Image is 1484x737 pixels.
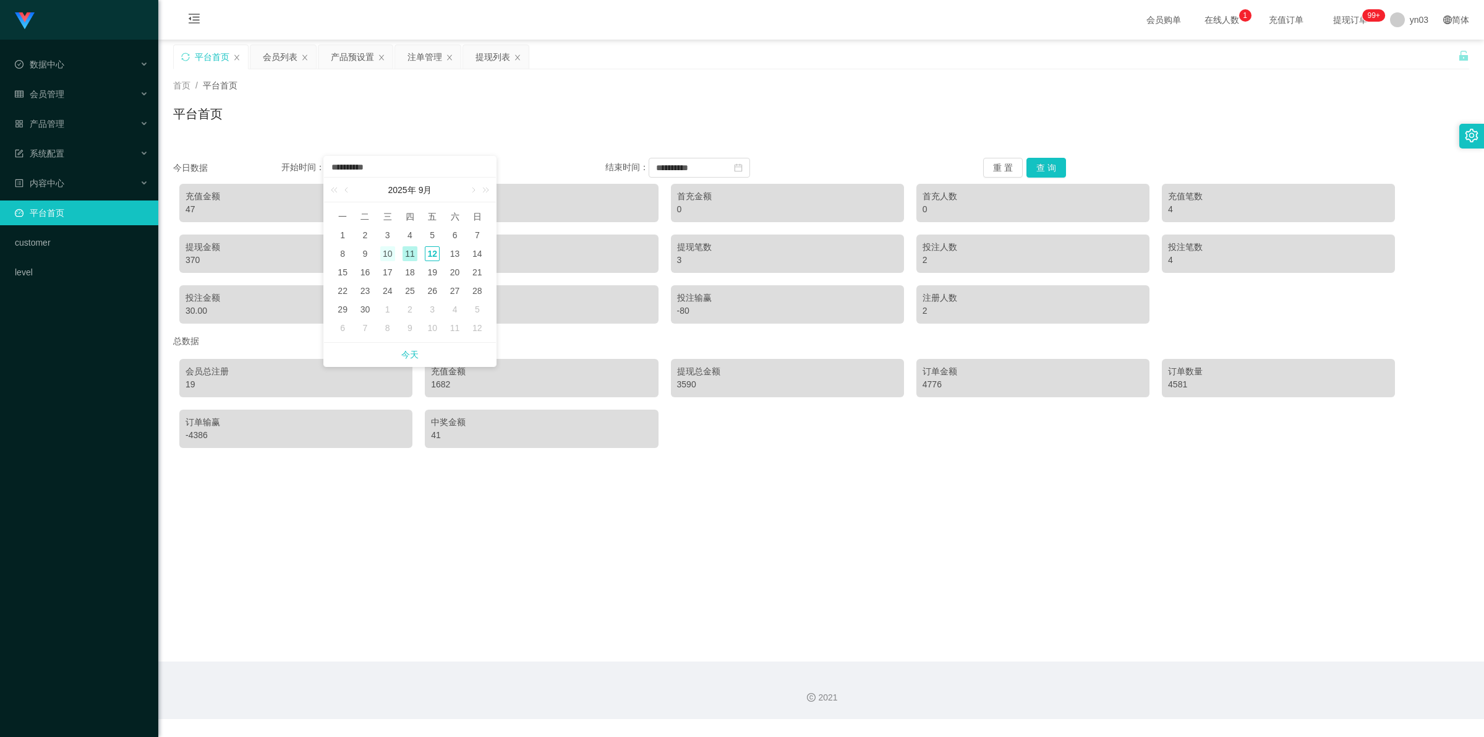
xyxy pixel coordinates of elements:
[443,319,466,337] td: 2025年10月11日
[15,60,23,69] i: 图标: check-circle-o
[377,300,399,319] td: 2025年10月1日
[15,260,148,285] a: level
[923,291,1143,304] div: 注册人数
[1362,9,1384,22] sup: 284
[203,80,237,90] span: 平台首页
[195,80,198,90] span: /
[380,302,395,317] div: 1
[185,190,406,203] div: 充值金额
[185,365,406,378] div: 会员总注册
[421,300,443,319] td: 2025年10月3日
[425,228,440,243] div: 5
[431,304,652,317] div: 110
[331,244,354,263] td: 2025年9月8日
[401,343,419,366] a: 今天
[387,178,417,202] a: 2025年
[475,45,510,69] div: 提现列表
[335,228,350,243] div: 1
[466,300,488,319] td: 2025年10月5日
[431,378,652,391] div: 1682
[425,283,440,298] div: 26
[185,254,406,267] div: 370
[431,241,652,254] div: 提现人数
[185,304,406,317] div: 30.00
[407,45,442,69] div: 注单管理
[181,53,190,61] i: 图标: sync
[15,149,23,158] i: 图标: form
[421,244,443,263] td: 2025年9月12日
[1168,378,1389,391] div: 4581
[331,263,354,282] td: 2025年9月15日
[357,321,372,335] div: 7
[357,302,372,317] div: 30
[173,105,223,123] h1: 平台首页
[354,300,376,319] td: 2025年9月30日
[377,319,399,337] td: 2025年10月8日
[380,321,395,335] div: 8
[342,178,353,202] a: 上个月 (翻页上键)
[425,246,440,261] div: 12
[15,119,23,128] i: 图标: appstore-o
[328,178,344,202] a: 上一年 (Control键加左方向键)
[466,211,488,222] span: 日
[421,319,443,337] td: 2025年10月10日
[1443,15,1452,24] i: 图标: global
[377,244,399,263] td: 2025年9月10日
[399,207,421,226] th: 周四
[677,365,898,378] div: 提现总金额
[399,211,421,222] span: 四
[185,203,406,216] div: 47
[377,207,399,226] th: 周三
[281,162,325,172] span: 开始时间：
[448,228,463,243] div: 6
[15,89,64,99] span: 会员管理
[403,283,417,298] div: 25
[354,263,376,282] td: 2025年9月16日
[403,246,417,261] div: 11
[331,211,354,222] span: 一
[357,265,372,280] div: 16
[354,244,376,263] td: 2025年9月9日
[331,226,354,244] td: 2025年9月1日
[335,302,350,317] div: 29
[15,179,23,187] i: 图标: profile
[431,203,652,216] div: 2
[335,321,350,335] div: 6
[677,203,898,216] div: 0
[448,302,463,317] div: 4
[380,246,395,261] div: 10
[470,246,485,261] div: 14
[354,211,376,222] span: 二
[677,190,898,203] div: 首充金额
[1168,190,1389,203] div: 充值笔数
[443,244,466,263] td: 2025年9月13日
[431,416,652,429] div: 中奖金额
[923,241,1143,254] div: 投注人数
[923,190,1143,203] div: 首充人数
[421,211,443,222] span: 五
[173,330,1469,353] div: 总数据
[357,228,372,243] div: 2
[403,228,417,243] div: 4
[466,226,488,244] td: 2025年9月7日
[1168,254,1389,267] div: 4
[377,211,399,222] span: 三
[443,226,466,244] td: 2025年9月6日
[1263,15,1310,24] span: 充值订单
[380,283,395,298] div: 24
[425,265,440,280] div: 19
[331,282,354,300] td: 2025年9月22日
[1327,15,1374,24] span: 提现订单
[443,211,466,222] span: 六
[354,226,376,244] td: 2025年9月2日
[421,207,443,226] th: 周五
[335,265,350,280] div: 15
[923,203,1143,216] div: 0
[983,158,1023,178] button: 重 置
[923,378,1143,391] div: 4776
[357,246,372,261] div: 9
[1198,15,1245,24] span: 在线人数
[448,246,463,261] div: 13
[431,365,652,378] div: 充值金额
[378,54,385,61] i: 图标: close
